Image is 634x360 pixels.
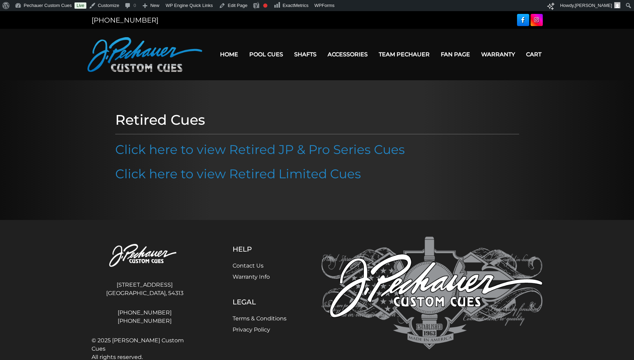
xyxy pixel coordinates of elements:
[244,46,289,63] a: Pool Cues
[476,46,520,63] a: Warranty
[233,262,264,269] a: Contact Us
[75,2,86,9] a: Live
[92,278,198,300] address: [STREET_ADDRESS] [GEOGRAPHIC_DATA], 54313
[115,142,405,157] a: Click here to view Retired JP & Pro Series Cues
[87,37,202,72] img: Pechauer Custom Cues
[321,237,543,350] img: Pechauer Custom Cues
[115,112,519,128] h1: Retired Cues
[575,3,612,8] span: [PERSON_NAME]
[233,273,270,280] a: Warranty Info
[214,46,244,63] a: Home
[233,298,287,306] h5: Legal
[289,46,322,63] a: Shafts
[92,317,198,325] a: [PHONE_NUMBER]
[92,309,198,317] a: [PHONE_NUMBER]
[233,315,287,322] a: Terms & Conditions
[322,46,373,63] a: Accessories
[233,245,287,253] h5: Help
[520,46,547,63] a: Cart
[115,166,361,181] a: Click here to view Retired Limited Cues
[373,46,435,63] a: Team Pechauer
[92,16,158,24] a: [PHONE_NUMBER]
[92,237,198,275] img: Pechauer Custom Cues
[233,326,270,333] a: Privacy Policy
[263,3,267,8] div: Focus keyphrase not set
[435,46,476,63] a: Fan Page
[283,3,308,8] span: ExactMetrics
